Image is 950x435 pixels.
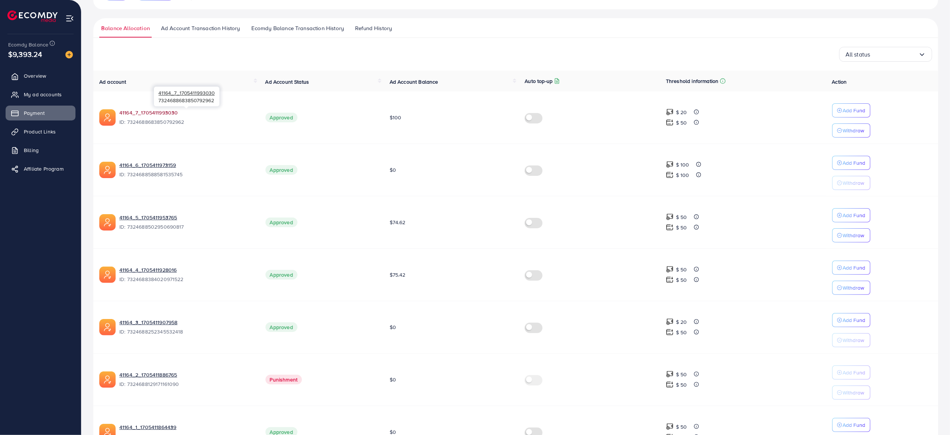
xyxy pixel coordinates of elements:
a: 41164_6_1705411973159 [119,161,254,169]
span: Product Links [24,128,56,135]
img: logo [7,10,58,22]
img: top-up amount [666,265,674,273]
img: top-up amount [666,318,674,326]
div: <span class='underline'>41164_3_1705411907958</span></br>7324688252345532418 [119,319,254,336]
img: ic-ads-acc.e4c84228.svg [99,319,116,335]
img: top-up amount [666,108,674,116]
span: Approved [265,113,297,122]
p: Auto top-up [525,77,553,86]
span: $9,393.24 [8,42,43,67]
div: <span class='underline'>41164_5_1705411953765</span></br>7324688502950690817 [119,214,254,231]
a: 41164_4_1705411928016 [119,266,254,274]
span: $0 [390,323,396,331]
img: top-up amount [666,423,674,431]
span: $0 [390,376,396,383]
button: Add Fund [832,208,870,222]
span: 41164_7_1705411993030 [158,89,215,96]
p: Withdraw [843,126,864,135]
button: Withdraw [832,281,870,295]
img: top-up amount [666,328,674,336]
a: My ad accounts [6,87,75,102]
p: Withdraw [843,231,864,240]
img: top-up amount [666,119,674,126]
span: ID: 7324688502950690817 [119,223,254,231]
p: Withdraw [843,178,864,187]
div: <span class='underline'>41164_6_1705411973159</span></br>7324688588581535745 [119,161,254,178]
span: Refund History [355,24,392,32]
img: top-up amount [666,370,674,378]
a: 41164_2_1705411886765 [119,371,254,378]
img: ic-ads-acc.e4c84228.svg [99,214,116,231]
span: $74.62 [390,219,406,226]
p: Withdraw [843,283,864,292]
span: Ad Account Status [265,78,309,86]
span: ID: 7324688384020971522 [119,275,254,283]
span: $100 [390,114,402,121]
span: Action [832,78,847,86]
p: Add Fund [843,158,866,167]
span: Ad Account Transaction History [161,24,240,32]
p: $ 50 [676,380,687,389]
p: Withdraw [843,336,864,345]
span: Ad Account Balance [390,78,438,86]
button: Withdraw [832,228,870,242]
button: Withdraw [832,176,870,190]
p: Add Fund [843,420,866,429]
span: Ad account [99,78,126,86]
p: Add Fund [843,263,866,272]
span: Ecomdy Balance Transaction History [251,24,344,32]
a: 41164_3_1705411907958 [119,319,254,326]
span: Billing [24,146,39,154]
p: Withdraw [843,388,864,397]
span: Approved [265,322,297,332]
a: Affiliate Program [6,161,75,176]
span: My ad accounts [24,91,62,98]
a: 41164_5_1705411953765 [119,214,254,221]
div: Search for option [839,47,932,62]
p: Add Fund [843,211,866,220]
iframe: Chat [918,402,944,429]
p: $ 50 [676,213,687,222]
span: ID: 7324688683850792962 [119,118,254,126]
span: Approved [265,165,297,175]
span: Ecomdy Balance [8,41,48,48]
span: $75.42 [390,271,406,278]
span: $0 [390,166,396,174]
button: Add Fund [832,365,870,380]
button: Add Fund [832,418,870,432]
p: $ 100 [676,171,689,180]
button: Add Fund [832,313,870,327]
a: Product Links [6,124,75,139]
img: menu [65,14,74,23]
a: Payment [6,106,75,120]
p: $ 20 [676,108,687,117]
a: Billing [6,143,75,158]
div: 7324688683850792962 [154,87,219,106]
p: $ 100 [676,160,689,169]
a: 41164_7_1705411993030 [119,109,254,116]
button: Add Fund [832,156,870,170]
p: Add Fund [843,316,866,325]
span: Approved [265,270,297,280]
p: Threshold information [666,77,718,86]
img: top-up amount [666,161,674,168]
p: $ 20 [676,318,687,326]
span: Payment [24,109,45,117]
img: ic-ads-acc.e4c84228.svg [99,162,116,178]
div: <span class='underline'>41164_2_1705411886765</span></br>7324688129171161090 [119,371,254,388]
p: $ 50 [676,328,687,337]
img: ic-ads-acc.e4c84228.svg [99,109,116,126]
span: ID: 7324688252345532418 [119,328,254,335]
button: Withdraw [832,123,870,138]
p: $ 50 [676,118,687,127]
img: top-up amount [666,171,674,179]
p: $ 50 [676,265,687,274]
button: Add Fund [832,261,870,275]
img: ic-ads-acc.e4c84228.svg [99,371,116,388]
button: Withdraw [832,333,870,347]
button: Withdraw [832,386,870,400]
img: top-up amount [666,276,674,284]
span: Overview [24,72,46,80]
img: top-up amount [666,381,674,389]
